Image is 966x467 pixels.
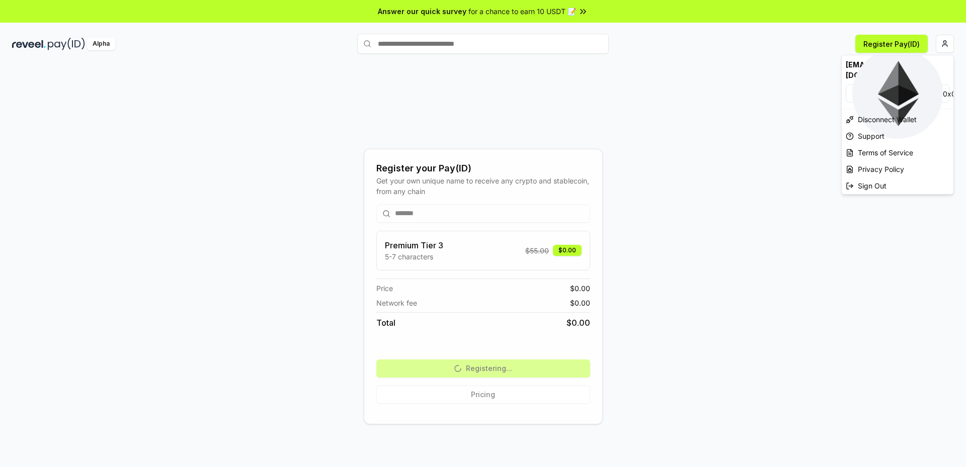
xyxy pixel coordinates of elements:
[842,161,953,177] a: Privacy Policy
[842,111,953,128] div: Disconnect Wallet
[842,128,953,144] a: Support
[842,144,953,161] a: Terms of Service
[842,55,953,84] div: [EMAIL_ADDRESS][DOMAIN_NAME]
[842,177,953,194] div: Sign Out
[852,48,943,139] img: Ethereum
